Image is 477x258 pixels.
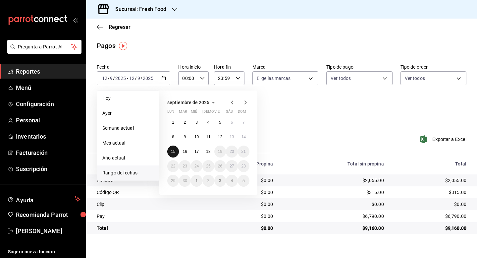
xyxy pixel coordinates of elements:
abbr: 3 de octubre de 2025 [219,178,221,183]
span: / [135,76,137,81]
abbr: 3 de septiembre de 2025 [195,120,198,125]
button: 24 de septiembre de 2025 [191,160,202,172]
span: / [108,76,110,81]
button: Pregunta a Parrot AI [7,40,81,54]
abbr: 1 de septiembre de 2025 [172,120,174,125]
button: 21 de septiembre de 2025 [238,146,249,158]
abbr: 13 de septiembre de 2025 [230,135,234,139]
abbr: 24 de septiembre de 2025 [194,164,199,168]
span: Ver todos [405,75,425,82]
button: Tooltip marker [119,42,127,50]
abbr: 27 de septiembre de 2025 [230,164,234,168]
abbr: lunes [167,109,174,116]
abbr: 21 de septiembre de 2025 [241,149,246,154]
div: Código QR [97,189,208,196]
span: Inventarios [16,132,80,141]
button: 30 de septiembre de 2025 [179,175,190,187]
div: Pagos [97,41,116,51]
span: septiembre de 2025 [167,100,209,105]
button: 4 de octubre de 2025 [226,175,238,187]
button: 6 de septiembre de 2025 [226,116,238,128]
input: -- [110,76,113,81]
span: Sugerir nueva función [8,248,80,255]
span: Menú [16,83,80,92]
button: 15 de septiembre de 2025 [167,146,179,158]
abbr: 7 de septiembre de 2025 [242,120,245,125]
div: $0.00 [219,213,273,220]
div: $9,160.00 [284,225,384,231]
label: Marca [252,65,318,69]
span: Mes actual [102,140,154,147]
button: 25 de septiembre de 2025 [202,160,214,172]
span: Exportar a Excel [421,135,466,143]
button: 19 de septiembre de 2025 [214,146,226,158]
abbr: 22 de septiembre de 2025 [171,164,175,168]
span: Recomienda Parrot [16,210,80,219]
span: Regresar [109,24,131,30]
span: Elige las marcas [257,75,291,82]
span: Reportes [16,67,80,76]
abbr: 23 de septiembre de 2025 [183,164,187,168]
div: $0.00 [219,201,273,208]
span: Año actual [102,155,154,161]
div: $6,790.00 [284,213,384,220]
button: 11 de septiembre de 2025 [202,131,214,143]
span: Ver todos [331,75,351,82]
div: Total [395,161,466,166]
abbr: 8 de septiembre de 2025 [172,135,174,139]
abbr: martes [179,109,187,116]
div: $9,160.00 [395,225,466,231]
abbr: 18 de septiembre de 2025 [206,149,210,154]
span: / [113,76,115,81]
abbr: 2 de septiembre de 2025 [184,120,186,125]
button: 3 de septiembre de 2025 [191,116,202,128]
button: open_drawer_menu [73,17,78,23]
div: $2,055.00 [284,177,384,184]
span: Configuración [16,99,80,108]
div: Total [97,225,208,231]
abbr: 14 de septiembre de 2025 [241,135,246,139]
abbr: 20 de septiembre de 2025 [230,149,234,154]
span: Hoy [102,95,154,102]
abbr: 2 de octubre de 2025 [207,178,210,183]
abbr: 12 de septiembre de 2025 [218,135,222,139]
abbr: 28 de septiembre de 2025 [241,164,246,168]
label: Fecha [97,65,170,69]
button: 1 de septiembre de 2025 [167,116,179,128]
button: 7 de septiembre de 2025 [238,116,249,128]
input: -- [137,76,140,81]
abbr: sábado [226,109,233,116]
button: 8 de septiembre de 2025 [167,131,179,143]
button: 10 de septiembre de 2025 [191,131,202,143]
input: ---- [142,76,154,81]
button: 9 de septiembre de 2025 [179,131,190,143]
abbr: 6 de septiembre de 2025 [231,120,233,125]
div: $6,790.00 [395,213,466,220]
abbr: jueves [202,109,241,116]
span: [PERSON_NAME] [16,226,80,235]
abbr: 10 de septiembre de 2025 [194,135,199,139]
abbr: 9 de septiembre de 2025 [184,135,186,139]
div: $2,055.00 [395,177,466,184]
button: 3 de octubre de 2025 [214,175,226,187]
label: Tipo de pago [326,65,392,69]
input: ---- [115,76,126,81]
button: 26 de septiembre de 2025 [214,160,226,172]
abbr: 4 de octubre de 2025 [231,178,233,183]
div: $315.00 [284,189,384,196]
abbr: 16 de septiembre de 2025 [183,149,187,154]
div: Total sin propina [284,161,384,166]
abbr: viernes [214,109,220,116]
span: Semana actual [102,125,154,132]
label: Hora fin [214,65,244,69]
label: Tipo de orden [400,65,466,69]
div: $0.00 [284,201,384,208]
span: Personal [16,116,80,125]
button: 5 de septiembre de 2025 [214,116,226,128]
div: $315.00 [395,189,466,196]
abbr: 29 de septiembre de 2025 [171,178,175,183]
button: 23 de septiembre de 2025 [179,160,190,172]
button: septiembre de 2025 [167,98,217,106]
abbr: domingo [238,109,246,116]
button: 2 de octubre de 2025 [202,175,214,187]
